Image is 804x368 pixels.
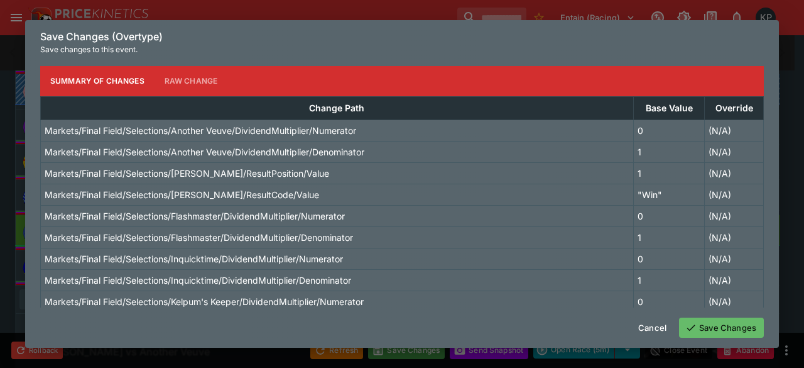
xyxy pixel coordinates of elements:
th: Change Path [41,96,634,120]
td: (N/A) [705,120,764,141]
th: Override [705,96,764,120]
p: Markets/Final Field/Selections/Inquicktime/DividendMultiplier/Denominator [45,274,351,287]
td: (N/A) [705,162,764,184]
p: Markets/Final Field/Selections/Another Veuve/DividendMultiplier/Denominator [45,145,364,159]
td: (N/A) [705,205,764,226]
td: (N/A) [705,291,764,312]
button: Raw Change [155,66,228,96]
p: Markets/Final Field/Selections/Another Veuve/DividendMultiplier/Numerator [45,124,356,137]
p: Markets/Final Field/Selections/[PERSON_NAME]/ResultCode/Value [45,188,319,201]
h6: Save Changes (Overtype) [40,30,764,43]
p: Save changes to this event. [40,43,764,56]
td: 0 [633,291,704,312]
td: 0 [633,205,704,226]
button: Save Changes [679,318,764,338]
th: Base Value [633,96,704,120]
td: 0 [633,120,704,141]
button: Cancel [631,318,674,338]
td: 1 [633,162,704,184]
td: 1 [633,226,704,248]
td: 0 [633,248,704,269]
p: Markets/Final Field/Selections/[PERSON_NAME]/ResultPosition/Value [45,167,329,180]
p: Markets/Final Field/Selections/Flashmaster/DividendMultiplier/Denominator [45,231,353,244]
td: 1 [633,269,704,291]
td: (N/A) [705,141,764,162]
td: (N/A) [705,226,764,248]
td: (N/A) [705,184,764,205]
td: "Win" [633,184,704,205]
td: (N/A) [705,248,764,269]
p: Markets/Final Field/Selections/Inquicktime/DividendMultiplier/Numerator [45,252,343,265]
td: 1 [633,141,704,162]
p: Markets/Final Field/Selections/Kelpum's Keeper/DividendMultiplier/Numerator [45,295,364,308]
td: (N/A) [705,269,764,291]
button: Summary of Changes [40,66,155,96]
p: Markets/Final Field/Selections/Flashmaster/DividendMultiplier/Numerator [45,209,345,223]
